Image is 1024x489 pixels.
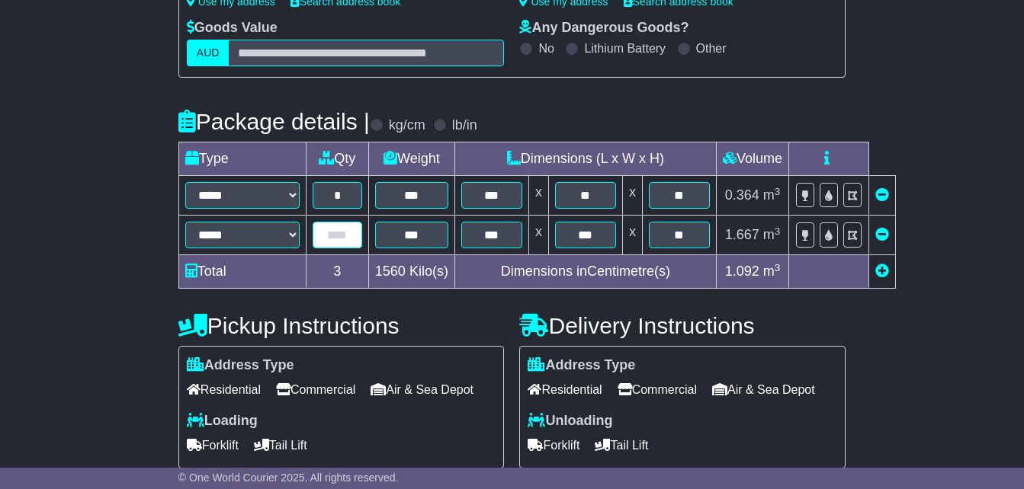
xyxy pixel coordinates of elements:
[622,216,642,255] td: x
[371,378,473,401] span: Air & Sea Depot
[725,187,759,203] span: 0.364
[178,471,399,484] span: © One World Courier 2025. All rights reserved.
[875,227,889,242] a: Remove this item
[763,187,781,203] span: m
[306,142,368,176] td: Qty
[178,142,306,176] td: Type
[696,41,727,56] label: Other
[528,357,635,374] label: Address Type
[595,433,648,457] span: Tail Lift
[775,225,781,237] sup: 3
[519,20,689,37] label: Any Dangerous Goods?
[375,264,406,279] span: 1560
[725,264,759,279] span: 1.092
[528,433,579,457] span: Forklift
[187,433,239,457] span: Forklift
[519,313,846,338] h4: Delivery Instructions
[187,40,230,66] label: AUD
[528,413,612,430] label: Unloading
[178,109,370,134] h4: Package details |
[716,142,788,176] td: Volume
[528,216,548,255] td: x
[187,378,261,401] span: Residential
[187,357,294,374] label: Address Type
[763,227,781,242] span: m
[306,255,368,289] td: 3
[528,378,602,401] span: Residential
[584,41,666,56] label: Lithium Battery
[368,142,454,176] td: Weight
[618,378,697,401] span: Commercial
[178,255,306,289] td: Total
[528,176,548,216] td: x
[276,378,355,401] span: Commercial
[875,187,889,203] a: Remove this item
[454,142,716,176] td: Dimensions (L x W x H)
[178,313,505,338] h4: Pickup Instructions
[187,413,258,430] label: Loading
[712,378,815,401] span: Air & Sea Depot
[389,117,425,134] label: kg/cm
[187,20,278,37] label: Goods Value
[454,255,716,289] td: Dimensions in Centimetre(s)
[875,264,889,279] a: Add new item
[775,186,781,197] sup: 3
[452,117,477,134] label: lb/in
[368,255,454,289] td: Kilo(s)
[725,227,759,242] span: 1.667
[538,41,554,56] label: No
[254,433,307,457] span: Tail Lift
[763,264,781,279] span: m
[775,262,781,273] sup: 3
[622,176,642,216] td: x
